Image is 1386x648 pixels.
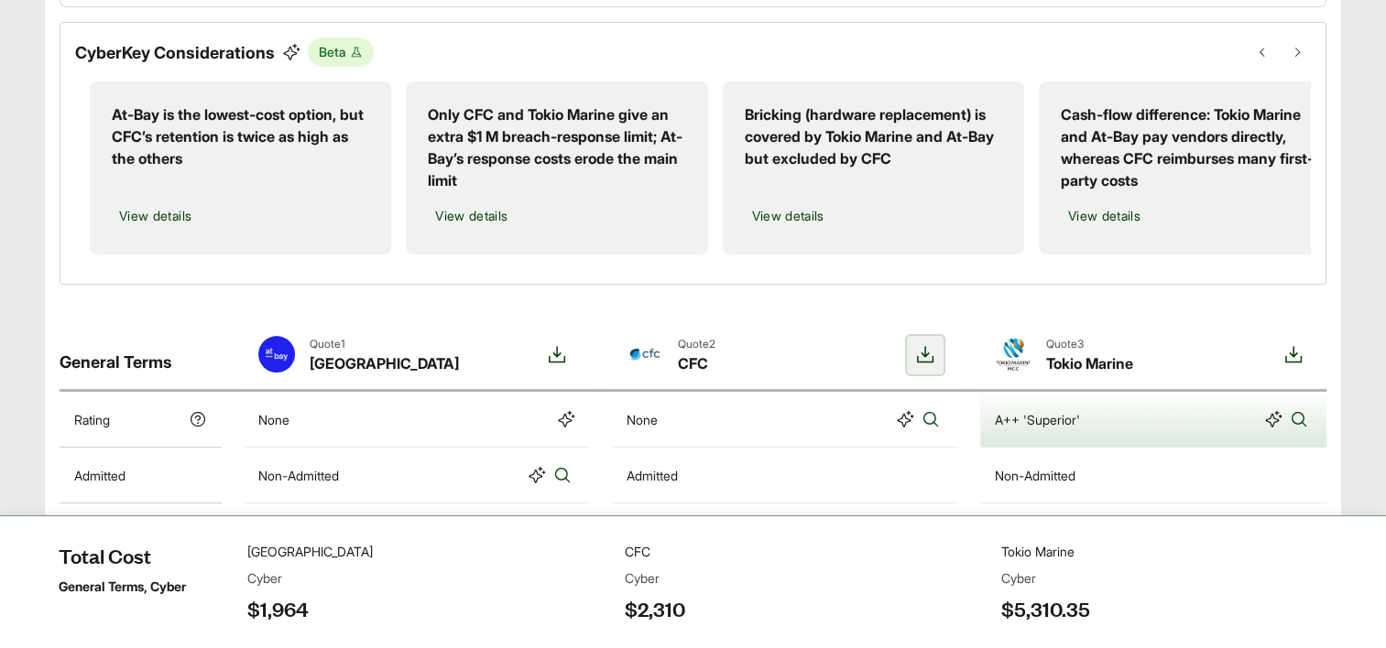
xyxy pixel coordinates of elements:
span: CFC [678,352,715,374]
div: Non-Admitted [258,466,339,485]
span: Quote 2 [678,336,715,352]
span: Tokio Marine [1046,352,1133,374]
img: CFC-Logo [627,336,663,373]
div: $1,000,000 [258,584,326,603]
div: None [627,410,658,429]
div: $1,000,000 [995,584,1063,603]
span: Quote 1 [310,336,459,352]
span: Beta [308,38,374,67]
p: Cash-flow difference: Tokio Marine and At-Bay pay vendors directly, whereas CFC reimburses many f... [1061,103,1318,191]
p: Bricking (hardware replacement) is covered by Tokio Marine and At-Bay but excluded by CFC [745,103,1002,169]
button: View details [745,199,832,232]
p: Cyber Key Considerations [75,40,275,65]
div: $2,310 [627,522,665,541]
p: Rating [74,410,110,429]
div: General Terms [60,321,222,389]
div: $1,000,000 [627,584,694,603]
button: Download option [907,336,944,374]
span: View details [119,206,191,225]
p: Only CFC and Tokio Marine give an extra $1 M breach-response limit; At-Bay’s response costs erode... [428,103,685,191]
div: Admitted [627,466,678,485]
button: Download option [1275,336,1312,374]
div: Non-Admitted [995,466,1075,485]
p: Total Cost [74,522,131,541]
img: At-Bay-Logo [258,336,295,373]
span: Quote 3 [1046,336,1133,352]
p: At-Bay is the lowest-cost option, but CFC’s retention is twice as high as the others [112,103,369,169]
button: View details [1061,199,1148,232]
span: [GEOGRAPHIC_DATA] [310,352,459,374]
span: View details [752,206,824,225]
div: $1,964 [258,522,297,541]
button: Download option [539,336,575,374]
p: Maximum Policy Aggregate Limit [74,574,181,612]
p: Admitted [74,466,126,485]
button: View details [112,199,199,232]
img: Tokio Marine-Logo [995,336,1031,373]
span: View details [435,206,507,225]
div: A++ 'Superior' [995,410,1080,429]
button: View details [428,199,515,232]
span: View details [1068,206,1140,225]
div: $5,310.35 [995,522,1051,541]
div: None [258,410,289,429]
